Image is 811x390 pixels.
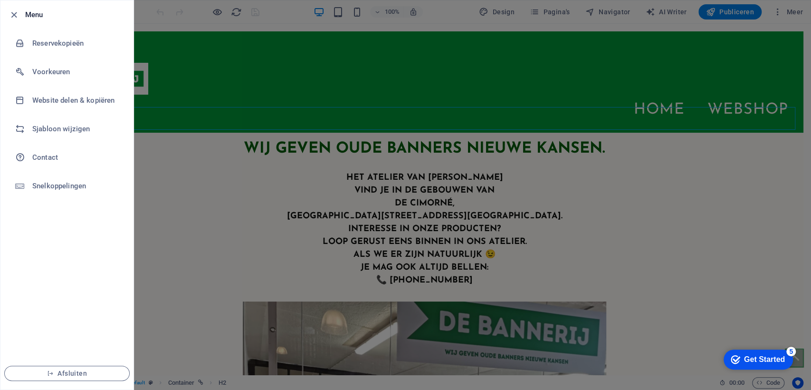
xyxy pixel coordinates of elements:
[8,136,765,263] div: ​​​​​
[8,5,77,25] div: Get Started 5 items remaining, 0% complete
[28,10,69,19] div: Get Started
[32,123,120,135] h6: Sjabloon wijzigen
[25,9,126,20] h6: Menu
[70,2,80,11] div: 5
[0,143,134,172] a: Contact
[32,152,120,163] h6: Contact
[32,95,120,106] h6: Website delen & kopiëren
[12,370,122,377] span: Afsluiten
[32,180,120,192] h6: Snelkoppelingen
[4,366,130,381] button: Afsluiten
[32,66,120,78] h6: Voorkeuren
[32,38,120,49] h6: Reservekopieën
